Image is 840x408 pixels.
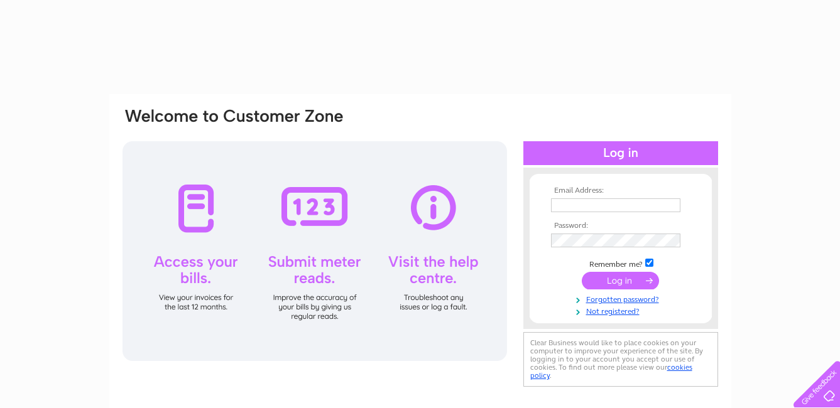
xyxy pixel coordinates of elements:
[530,363,692,380] a: cookies policy
[523,332,718,387] div: Clear Business would like to place cookies on your computer to improve your experience of the sit...
[551,304,694,316] a: Not registered?
[551,293,694,304] a: Forgotten password?
[548,186,694,195] th: Email Address:
[548,222,694,230] th: Password:
[548,257,694,269] td: Remember me?
[582,272,659,289] input: Submit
